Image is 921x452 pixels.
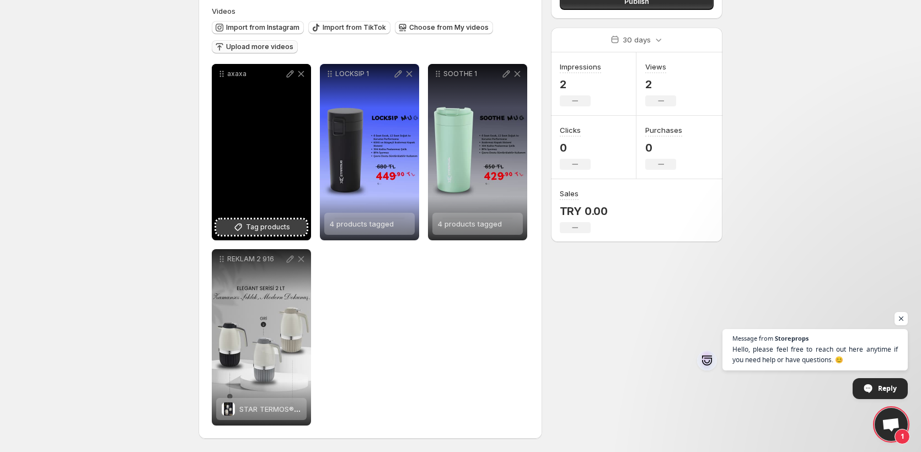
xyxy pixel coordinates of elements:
[216,219,307,235] button: Tag products
[212,64,311,240] div: axaxaTag products
[330,219,394,228] span: 4 products tagged
[227,255,285,263] p: REKLAM 2 916
[732,344,898,365] span: Hello, please feel free to reach out here anytime if you need help or have questions. 😊
[226,42,293,51] span: Upload more videos
[560,125,581,136] h3: Clicks
[732,335,773,341] span: Message from
[428,64,527,240] div: SOOTHE 14 products tagged
[212,7,235,15] span: Videos
[212,40,298,53] button: Upload more videos
[335,69,393,78] p: LOCKSIP 1
[438,219,502,228] span: 4 products tagged
[560,78,601,91] p: 2
[226,23,299,32] span: Import from Instagram
[308,21,390,34] button: Import from TikTok
[443,69,501,78] p: SOOTHE 1
[409,23,489,32] span: Choose from My videos
[878,379,897,398] span: Reply
[560,205,608,218] p: TRY 0.00
[560,141,591,154] p: 0
[623,34,651,45] p: 30 days
[895,429,910,444] span: 1
[320,64,419,240] div: LOCKSIP 14 products tagged
[645,141,682,154] p: 0
[645,125,682,136] h3: Purchases
[875,408,908,441] a: Open chat
[246,222,290,233] span: Tag products
[239,405,411,413] span: STAR TERMOS® | Elegant Serisi Cam Termos 2 LT
[227,69,285,78] p: axaxa
[560,188,579,199] h3: Sales
[645,61,666,72] h3: Views
[323,23,386,32] span: Import from TikTok
[212,21,304,34] button: Import from Instagram
[645,78,676,91] p: 2
[212,249,311,426] div: REKLAM 2 916STAR TERMOS® | Elegant Serisi Cam Termos 2 LTSTAR TERMOS® | Elegant Serisi Cam Termos...
[775,335,808,341] span: Storeprops
[560,61,601,72] h3: Impressions
[395,21,493,34] button: Choose from My videos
